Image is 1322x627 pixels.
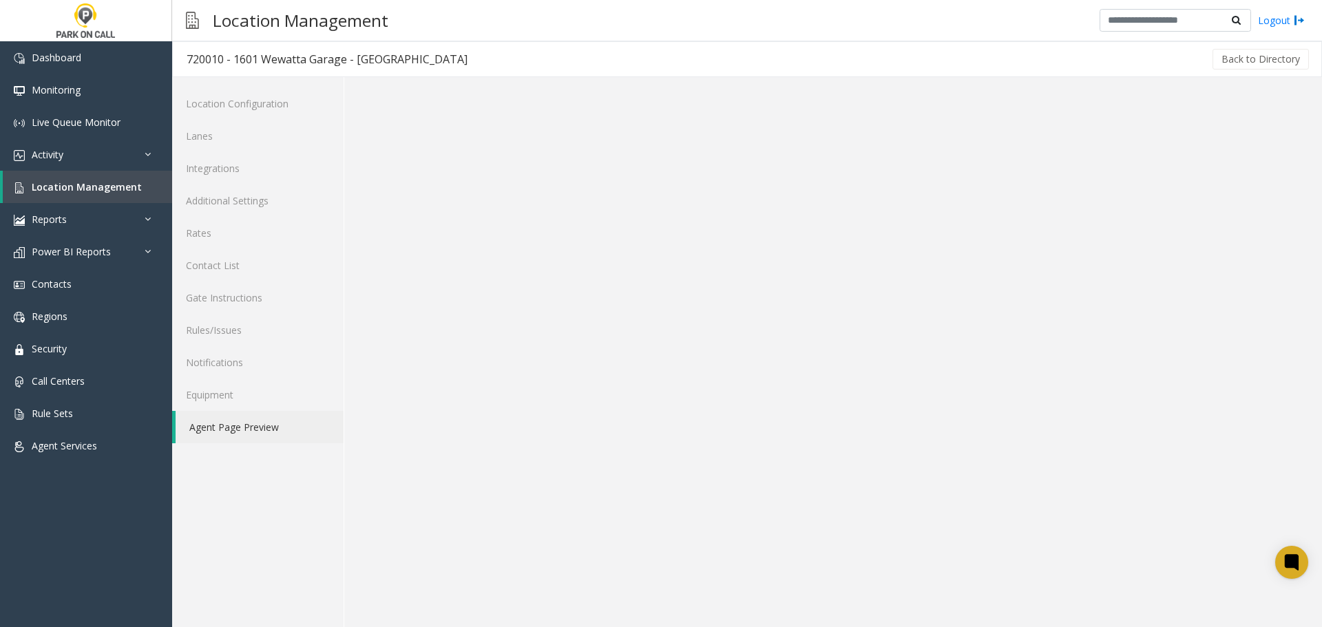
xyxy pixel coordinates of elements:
[206,3,395,37] h3: Location Management
[32,148,63,161] span: Activity
[32,277,72,290] span: Contacts
[14,376,25,387] img: 'icon'
[172,217,344,249] a: Rates
[32,407,73,420] span: Rule Sets
[14,182,25,193] img: 'icon'
[32,116,120,129] span: Live Queue Monitor
[1294,13,1305,28] img: logout
[172,120,344,152] a: Lanes
[14,53,25,64] img: 'icon'
[172,87,344,120] a: Location Configuration
[176,411,344,443] a: Agent Page Preview
[172,314,344,346] a: Rules/Issues
[14,247,25,258] img: 'icon'
[32,51,81,64] span: Dashboard
[32,342,67,355] span: Security
[32,180,142,193] span: Location Management
[172,152,344,184] a: Integrations
[1258,13,1305,28] a: Logout
[14,118,25,129] img: 'icon'
[32,83,81,96] span: Monitoring
[3,171,172,203] a: Location Management
[14,344,25,355] img: 'icon'
[14,150,25,161] img: 'icon'
[32,245,111,258] span: Power BI Reports
[14,215,25,226] img: 'icon'
[186,3,199,37] img: pageIcon
[172,249,344,281] a: Contact List
[187,50,468,68] div: 720010 - 1601 Wewatta Garage - [GEOGRAPHIC_DATA]
[172,379,344,411] a: Equipment
[32,310,67,323] span: Regions
[32,439,97,452] span: Agent Services
[14,85,25,96] img: 'icon'
[172,184,344,217] a: Additional Settings
[32,213,67,226] span: Reports
[1213,49,1309,70] button: Back to Directory
[14,441,25,452] img: 'icon'
[14,409,25,420] img: 'icon'
[172,346,344,379] a: Notifications
[14,312,25,323] img: 'icon'
[172,281,344,314] a: Gate Instructions
[32,374,85,387] span: Call Centers
[14,279,25,290] img: 'icon'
